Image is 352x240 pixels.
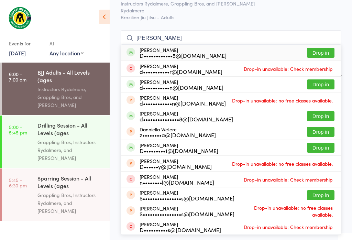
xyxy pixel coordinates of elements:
input: Search [121,30,341,46]
div: Events for [9,38,43,49]
div: D•••••••••1@[DOMAIN_NAME] [140,148,218,153]
a: 5:45 -6:30 pmSparring Session - All Levels (ages [DEMOGRAPHIC_DATA]+)Grappling Bros, Instructors ... [2,168,110,221]
span: Rydalmere [121,7,331,14]
div: [PERSON_NAME] [140,63,222,74]
button: Drop in [307,79,334,89]
div: [PERSON_NAME] [140,47,227,58]
div: [PERSON_NAME] [140,158,212,169]
span: Drop-in unavailable: Check membership [242,222,334,232]
div: D••••••••••s@[DOMAIN_NAME] [140,227,221,232]
div: [PERSON_NAME] [140,95,226,106]
div: Drilling Session - All Levels (ages [DEMOGRAPHIC_DATA]+) [37,121,104,138]
div: n••••••••l@[DOMAIN_NAME] [140,179,214,185]
a: 5:00 -5:45 pmDrilling Session - All Levels (ages [DEMOGRAPHIC_DATA]+)Grappling Bros, Instructors ... [2,116,110,168]
div: S••••••••••••••••s@[DOMAIN_NAME] [140,195,234,201]
div: At [49,38,84,49]
div: Grappling Bros, Instructors Rydalmere, and [PERSON_NAME] [37,138,104,162]
time: 5:00 - 5:45 pm [9,124,27,135]
time: 6:00 - 7:00 am [9,71,26,82]
time: 5:45 - 6:30 pm [9,177,27,188]
span: Brazilian Jiu Jitsu - Adults [121,14,341,21]
div: [PERSON_NAME] [140,190,234,201]
div: S••••••••••••••••s@[DOMAIN_NAME] [140,211,234,217]
div: D••••••y@[DOMAIN_NAME] [140,164,212,169]
div: d•••••••••••n@[DOMAIN_NAME] [140,85,223,90]
div: [PERSON_NAME] [140,221,221,232]
div: D••••••••••••5@[DOMAIN_NAME] [140,53,227,58]
button: Drop in [307,48,334,58]
div: [PERSON_NAME] [140,206,234,217]
span: Drop-in unavailable: Check membership [242,174,334,185]
button: Drop in [307,111,334,121]
span: Drop-in unavailable: Check membership [242,64,334,74]
a: 6:00 -7:00 amBJJ Adults - All Levels (ages [DEMOGRAPHIC_DATA]+)Instructors Rydalmere, Grappling B... [2,63,110,115]
div: BJJ Adults - All Levels (ages [DEMOGRAPHIC_DATA]+) [37,68,104,85]
button: Drop in [307,127,334,137]
div: [PERSON_NAME] [140,174,214,185]
div: Instructors Rydalmere, Grappling Bros, and [PERSON_NAME] [37,85,104,109]
div: [PERSON_NAME] [140,142,218,153]
div: z••••••••a@[DOMAIN_NAME] [140,132,216,138]
div: [PERSON_NAME] [140,79,223,90]
div: d••••••••••••n@[DOMAIN_NAME] [140,100,226,106]
div: d•••••••••••••••8@[DOMAIN_NAME] [140,116,233,122]
div: Danniella Wetere [140,127,216,138]
button: Drop in [307,143,334,153]
div: [PERSON_NAME] [140,111,233,122]
div: Sparring Session - All Levels (ages [DEMOGRAPHIC_DATA]+) [37,174,104,191]
button: Drop in [307,190,334,200]
span: Drop-in unavailable: no free classes available. [234,203,334,220]
div: Grappling Bros, Instructors Rydalmere, and [PERSON_NAME] [37,191,104,215]
a: [DATE] [9,49,26,57]
img: Grappling Bros Rydalmere [7,5,33,31]
span: Drop-in unavailable: no free classes available. [230,159,334,169]
span: Drop-in unavailable: no free classes available. [230,95,334,106]
div: Any location [49,49,84,57]
div: d•••••••••••r@[DOMAIN_NAME] [140,69,222,74]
